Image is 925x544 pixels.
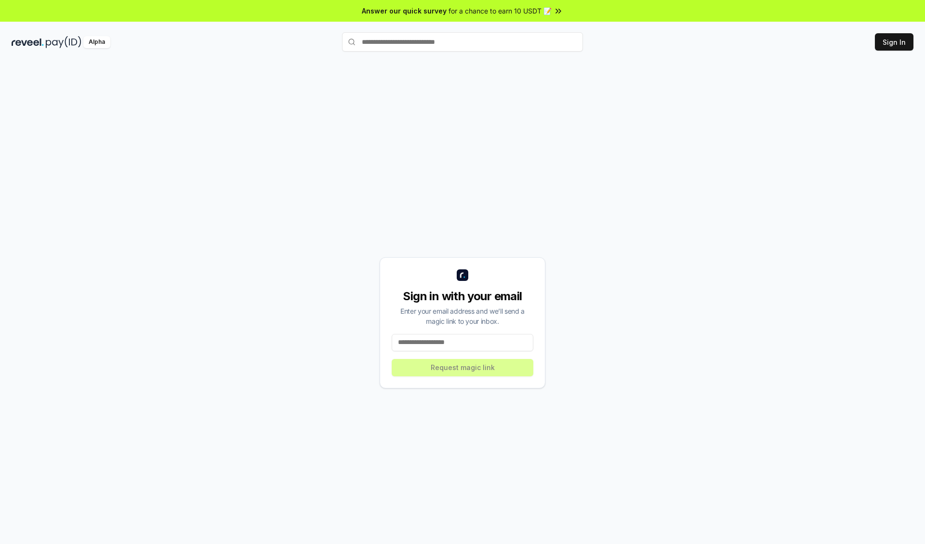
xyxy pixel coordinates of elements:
img: pay_id [46,36,81,48]
span: Answer our quick survey [362,6,447,16]
span: for a chance to earn 10 USDT 📝 [449,6,552,16]
button: Sign In [875,33,913,51]
div: Enter your email address and we’ll send a magic link to your inbox. [392,306,533,326]
div: Sign in with your email [392,289,533,304]
img: reveel_dark [12,36,44,48]
img: logo_small [457,269,468,281]
div: Alpha [83,36,110,48]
